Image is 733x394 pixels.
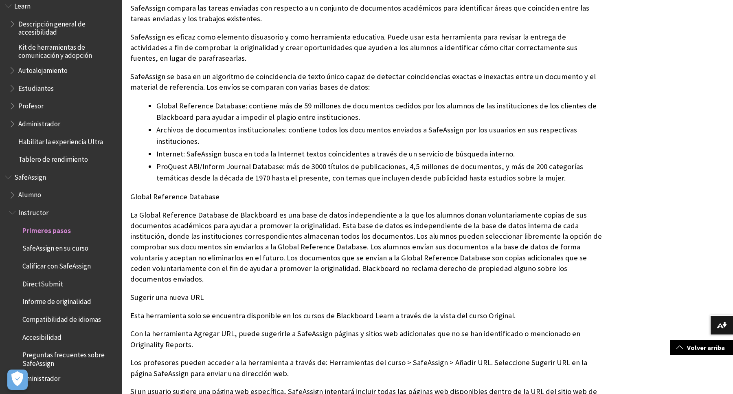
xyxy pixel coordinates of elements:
span: Instructor [18,206,48,217]
span: Compatibilidad de idiomas [22,313,101,324]
span: Autoalojamiento [18,64,68,75]
span: Kit de herramientas de comunicación y adopción [18,40,116,59]
p: SafeAssign es eficaz como elemento disuasorio y como herramienta educativa. Puede usar esta herra... [130,32,604,64]
span: Administrador [18,117,60,128]
span: Alumno [18,188,41,199]
span: Preguntas frecuentes sobre SafeAssign [22,348,116,368]
p: SafeAssign se basa en un algoritmo de coincidencia de texto único capaz de detectar coincidencias... [130,71,604,92]
button: Abrir preferencias [7,370,28,390]
span: Administrador [18,372,60,383]
span: Profesor [18,99,44,110]
span: Informe de originalidad [22,295,91,306]
li: Global Reference Database: contiene más de 59 millones de documentos cedidos por los alumnos de l... [156,100,604,123]
li: Archivos de documentos institucionales: contiene todos los documentos enviados a SafeAssign por l... [156,124,604,147]
span: Estudiantes [18,81,54,92]
span: Descripción general de accesibilidad [18,17,116,36]
span: Accesibilidad [22,330,61,341]
p: La Global Reference Database de Blackboard es una base de datos independiente a la que los alumno... [130,210,604,284]
span: SafeAssign [14,170,46,181]
li: Internet: SafeAssign busca en toda la Internet textos coincidentes a través de un servicio de bús... [156,148,604,160]
span: Primeros pasos [22,224,71,235]
p: Los profesores pueden acceder a la herramienta a través de: Herramientas del curso > SafeAssign >... [130,357,604,379]
p: Global Reference Database [130,191,604,202]
span: Calificar con SafeAssign [22,259,91,270]
span: SafeAssign en su curso [22,242,88,253]
li: ProQuest ABI/Inform Journal Database: más de 3000 títulos de publicaciones, 4,5 millones de docum... [156,161,604,184]
p: Con la herramienta Agregar URL, puede sugerirle a SafeAssign páginas y sitios web adicionales que... [130,328,604,350]
p: Esta herramienta solo se encuentra disponible en los cursos de Blackboard Learn a través de la vi... [130,310,604,321]
span: Tablero de rendimiento [18,152,88,163]
p: SafeAssign compara las tareas enviadas con respecto a un conjunto de documentos académicos para i... [130,3,604,24]
span: Habilitar la experiencia Ultra [18,135,103,146]
a: Volver arriba [670,340,733,355]
span: DirectSubmit [22,277,63,288]
nav: Book outline for Blackboard SafeAssign [5,170,117,385]
p: Sugerir una nueva URL [130,292,604,303]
